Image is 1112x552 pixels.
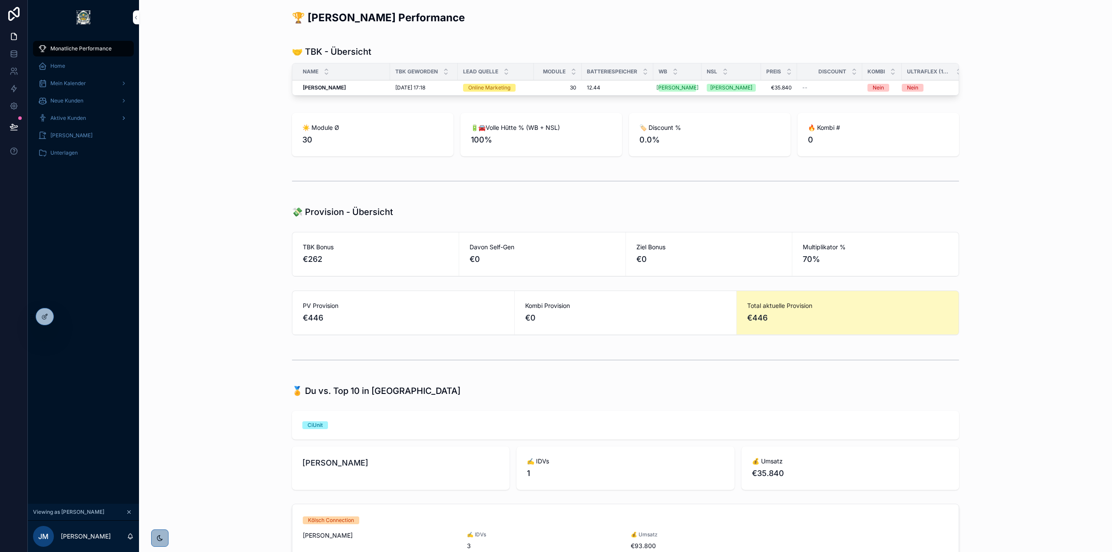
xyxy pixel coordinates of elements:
div: [PERSON_NAME] [656,84,698,92]
span: Kombi [867,68,885,75]
span: [PERSON_NAME] [303,531,457,540]
span: 30 [302,134,443,146]
span: ☀️ Module Ø [302,123,443,132]
span: €35.840 [766,84,792,91]
span: JM [38,531,49,542]
div: Nein [907,84,918,92]
span: TBK geworden [395,68,438,75]
span: Kombi Provision [525,301,726,310]
span: Batteriespeicher [587,68,637,75]
span: 🏷️ Discount % [639,123,780,132]
span: Name [303,68,318,75]
a: Unterlagen [33,145,134,161]
span: 💰 Umsatz [631,531,784,538]
span: Unterlagen [50,149,78,156]
span: Preis [766,68,781,75]
span: 1 [527,467,724,479]
h2: 🏆 [PERSON_NAME] Performance [292,10,465,25]
span: [PERSON_NAME] [50,132,93,139]
span: Home [50,63,65,69]
span: [PERSON_NAME] [302,457,499,469]
span: 0 [808,134,949,146]
span: ✍️ IDVs [527,457,724,466]
h1: 🏅 Du vs. Top 10 in [GEOGRAPHIC_DATA] [292,385,460,397]
span: 💰 Umsatz [752,457,949,466]
span: Multiplikator % [803,243,948,251]
span: 🔥 Kombi # [808,123,949,132]
span: ✍️ IDVs [467,531,621,538]
span: -- [802,84,808,91]
span: TBK Bonus [303,243,448,251]
div: Online Marketing [468,84,510,92]
span: [DATE] 17:18 [395,84,425,91]
span: 0.0% [639,134,780,146]
h1: 💸 Provision - Übersicht [292,206,393,218]
span: Aktive Kunden [50,115,86,122]
span: 3 [467,542,621,550]
img: App logo [76,10,90,24]
a: Neue Kunden [33,93,134,109]
div: scrollable content [28,35,139,172]
span: NSL [707,68,717,75]
div: [PERSON_NAME] [710,84,752,92]
span: 12.44 [587,84,600,91]
span: 100% [471,134,612,146]
span: 30 [539,84,576,91]
p: [PERSON_NAME] [61,532,111,541]
span: 70% [803,253,948,265]
span: Viewing as [PERSON_NAME] [33,509,104,516]
span: Ultraflex (10y) [907,68,951,75]
span: Mein Kalender [50,80,86,87]
div: CiUnit [308,421,323,429]
a: Home [33,58,134,74]
span: €93.800 [631,542,784,550]
span: PV Provision [303,301,504,310]
strong: [PERSON_NAME] [303,84,346,91]
span: 🔋🚘Volle Hütte % (WB + NSL) [471,123,612,132]
span: €446 [303,312,504,324]
span: €262 [303,253,448,265]
div: Nein [873,84,884,92]
span: Lead Quelle [463,68,498,75]
span: Discount [818,68,846,75]
span: WB [659,68,667,75]
div: Kölsch Connection [308,516,354,524]
span: €446 [747,312,948,324]
span: Total aktuelle Provision [747,301,948,310]
span: Monatliche Performance [50,45,112,52]
span: Neue Kunden [50,97,83,104]
span: €35.840 [752,467,949,479]
span: Ziel Bonus [636,243,782,251]
h1: 🤝 TBK - Übersicht [292,46,371,58]
span: Module [543,68,566,75]
span: €0 [636,253,782,265]
span: €0 [525,312,726,324]
a: [PERSON_NAME] [33,128,134,143]
a: Aktive Kunden [33,110,134,126]
span: €0 [470,253,615,265]
span: Davon Self-Gen [470,243,615,251]
a: Monatliche Performance [33,41,134,56]
a: Mein Kalender [33,76,134,91]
